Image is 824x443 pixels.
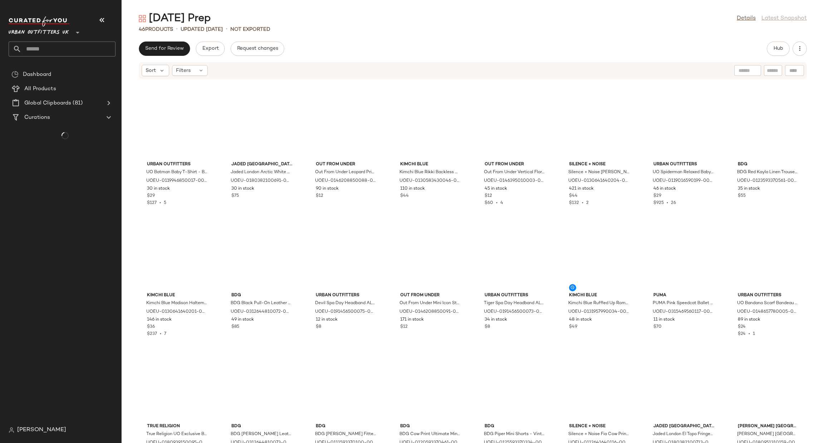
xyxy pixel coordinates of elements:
span: Urban Outfitters UK [9,24,69,37]
span: Kimchi Blue Madison Halterneck Mini Dress - Red L at Urban Outfitters [146,300,207,307]
span: UOEU-0119016590199-000-040 [653,178,713,184]
span: BDG [PERSON_NAME] Fitted Denim Shirt - Tinted Denim M at Urban Outfitters [315,431,376,438]
span: • [664,201,671,205]
span: $132 [569,201,579,205]
span: BDG [231,423,292,430]
span: Urban Outfitters [147,161,208,168]
span: $75 [231,193,239,199]
span: UOEU-0148657780005-000-060 [737,309,798,315]
span: Out From Under Vertical Floral Fishnet Tights - Black at Urban Outfitters [484,169,545,176]
p: updated [DATE] [181,26,223,33]
span: • [493,201,500,205]
span: Silence + Noise [569,161,630,168]
span: Jaded London Arctic White Drift Flared Jeans - Cream 30 at Urban Outfitters [231,169,291,176]
span: Kimchi Blue [147,292,208,299]
span: 30 in stock [147,186,170,192]
span: Kimchi Blue [400,161,461,168]
span: $60 [485,201,493,205]
span: 26 [671,201,676,205]
span: Devil Spa Day Headband ALL at Urban Outfitters [315,300,376,307]
span: UOEU-0191456500075-000-000 [315,309,376,315]
span: Puma [653,292,714,299]
span: [PERSON_NAME] [GEOGRAPHIC_DATA] [738,423,799,430]
span: (81) [71,99,83,107]
span: 48 in stock [569,317,592,323]
img: cfy_white_logo.C9jOOHJF.svg [9,16,69,26]
span: BDG [485,423,545,430]
span: UOEU-0146208850088-000-020 [315,178,376,184]
button: Export [196,42,225,56]
span: 1 [753,332,755,336]
span: $29 [653,193,661,199]
span: 5 [164,201,166,205]
span: 46 [139,27,145,32]
span: $12 [316,193,323,199]
span: UOEU-0146208850091-000-001 [399,309,460,315]
span: $44 [569,193,578,199]
span: $55 [738,193,746,199]
span: Dashboard [23,70,51,79]
span: Out From Under [485,161,545,168]
span: $49 [569,324,577,330]
span: UOEU-0130583430046-000-001 [399,178,460,184]
span: All Products [24,85,56,93]
span: 2 [586,201,589,205]
span: Sort [146,67,156,74]
span: $8 [316,324,321,330]
button: Send for Review [139,42,190,56]
span: 89 in stock [738,317,760,323]
span: Out From Under [400,292,461,299]
span: Out From Under Mini Icon Star Tights - Black at Urban Outfitters [399,300,460,307]
span: [PERSON_NAME] [17,426,66,434]
span: Urban Outfitters [738,292,799,299]
span: $12 [400,324,408,330]
span: $12 [485,193,492,199]
span: $127 [147,201,157,205]
span: [PERSON_NAME] [GEOGRAPHIC_DATA] Brown Overdye Denim Mini Shorts - Black 32 at Urban Outfitters [737,431,798,438]
span: UO Bandana Scarf Bandeau Top - Red L at Urban Outfitters [737,300,798,307]
span: BDG Black Pull-On Leather Boots - Black UK 5 at Urban Outfitters [231,300,291,307]
span: Curations [24,113,50,122]
span: BDG [231,292,292,299]
span: UOEU-0130641640201-000-069 [146,309,207,315]
span: Silence + Noise [569,423,630,430]
span: Silence + Noise Fia Cow Print Top - Brown M at Urban Outfitters [568,431,629,438]
span: Kimchi Blue Rikki Backless Mini Dress - Black 2XS at Urban Outfitters [399,169,460,176]
a: Details [737,14,756,23]
span: $29 [147,193,155,199]
span: $237 [147,332,157,336]
span: • [579,201,586,205]
span: Kimchi Blue [569,292,630,299]
span: Request changes [237,46,278,52]
div: Products [139,26,173,33]
button: Hub [767,42,790,56]
span: UOEU-0131957990034-000-054 [568,309,629,315]
span: 4 [500,201,503,205]
span: 46 in stock [653,186,676,192]
span: 7 [164,332,166,336]
span: UOEU-0180382100691-000-012 [231,178,291,184]
span: 90 in stock [316,186,339,192]
span: $24 [738,332,746,336]
span: BDG Cow Print Ultimate Mini Skirt - Brown S at Urban Outfitters [399,431,460,438]
span: $85 [231,324,239,330]
button: Request changes [231,42,284,56]
span: 30 in stock [231,186,254,192]
span: UO Spiderman Relaxed Baby T-Shirt - Blue M at Urban Outfitters [653,169,713,176]
span: • [226,25,227,34]
span: Urban Outfitters [485,292,545,299]
span: BDG [738,161,799,168]
span: Global Clipboards [24,99,71,107]
span: $8 [485,324,490,330]
span: Export [202,46,219,52]
span: 49 in stock [231,317,254,323]
span: True Religion [147,423,208,430]
span: UOEU-0312644810072-000-001 [231,309,291,315]
span: Send for Review [145,46,184,52]
span: Urban Outfitters [653,161,714,168]
span: PUMA Pink Speedcat Ballet Shoes - Pink UK 7 at Urban Outfitters [653,300,713,307]
span: 421 in stock [569,186,594,192]
span: $925 [653,201,664,205]
span: UOEU-0123593370561-000-060 [737,178,798,184]
span: • [157,201,164,205]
